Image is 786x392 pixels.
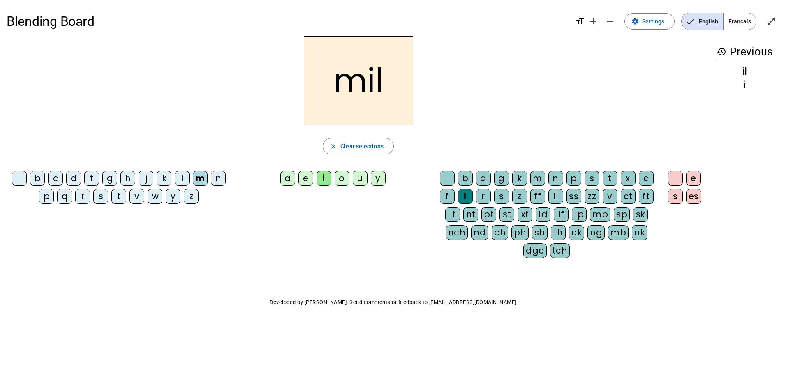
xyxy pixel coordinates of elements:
mat-icon: format_size [575,16,585,26]
div: il [717,67,773,77]
div: d [66,171,81,186]
div: ll [548,189,563,204]
div: ss [566,189,581,204]
div: b [458,171,473,186]
div: s [93,189,108,204]
div: zz [585,189,599,204]
div: r [476,189,491,204]
div: m [530,171,545,186]
div: lt [445,207,460,222]
div: t [603,171,617,186]
div: s [668,189,683,204]
div: u [353,171,368,186]
div: nch [446,225,468,240]
h1: Blending Board [7,8,569,35]
div: sh [532,225,548,240]
div: n [211,171,226,186]
div: ch [492,225,508,240]
div: k [512,171,527,186]
div: mb [608,225,629,240]
div: t [111,189,126,204]
div: p [566,171,581,186]
div: mp [590,207,610,222]
div: nt [463,207,478,222]
button: Decrease font size [601,13,618,30]
div: lf [554,207,569,222]
div: ph [511,225,529,240]
div: g [102,171,117,186]
h2: mil [304,36,413,125]
div: v [603,189,617,204]
div: n [548,171,563,186]
div: k [157,171,171,186]
div: d [476,171,491,186]
div: pt [481,207,496,222]
div: sp [614,207,630,222]
div: m [193,171,208,186]
div: ct [621,189,636,204]
div: ft [639,189,654,204]
mat-icon: open_in_full [766,16,776,26]
div: f [440,189,455,204]
div: f [84,171,99,186]
div: i [317,171,331,186]
span: English [682,13,723,30]
p: Developed by [PERSON_NAME]. Send comments or feedback to [EMAIL_ADDRESS][DOMAIN_NAME] [7,297,779,307]
div: dge [523,243,547,258]
div: lp [572,207,587,222]
span: Français [724,13,756,30]
div: a [280,171,295,186]
div: j [139,171,153,186]
div: p [39,189,54,204]
div: l [175,171,190,186]
span: Clear selections [340,141,384,151]
div: sk [633,207,648,222]
mat-button-toggle-group: Language selection [681,13,756,30]
div: y [371,171,386,186]
div: q [57,189,72,204]
div: ff [530,189,545,204]
div: w [148,189,162,204]
div: s [494,189,509,204]
div: l [458,189,473,204]
mat-icon: remove [605,16,615,26]
mat-icon: history [717,47,726,57]
button: Clear selections [323,138,394,154]
div: e [686,171,701,186]
mat-icon: add [588,16,598,26]
span: Settings [642,16,664,26]
div: b [30,171,45,186]
div: c [639,171,654,186]
div: ng [587,225,605,240]
div: e [298,171,313,186]
div: z [184,189,199,204]
div: st [499,207,514,222]
div: g [494,171,509,186]
div: ck [569,225,584,240]
div: s [585,171,599,186]
div: nd [471,225,488,240]
div: h [120,171,135,186]
div: ld [536,207,550,222]
div: v [129,189,144,204]
div: z [512,189,527,204]
div: o [335,171,349,186]
button: Settings [624,13,675,30]
div: tch [550,243,570,258]
div: c [48,171,63,186]
mat-icon: settings [631,18,639,25]
mat-icon: close [330,143,337,150]
div: r [75,189,90,204]
div: es [686,189,701,204]
div: nk [632,225,647,240]
h3: Previous [717,43,773,61]
button: Increase font size [585,13,601,30]
button: Enter full screen [763,13,779,30]
div: th [551,225,566,240]
div: i [717,80,773,90]
div: y [166,189,180,204]
div: xt [518,207,532,222]
div: x [621,171,636,186]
